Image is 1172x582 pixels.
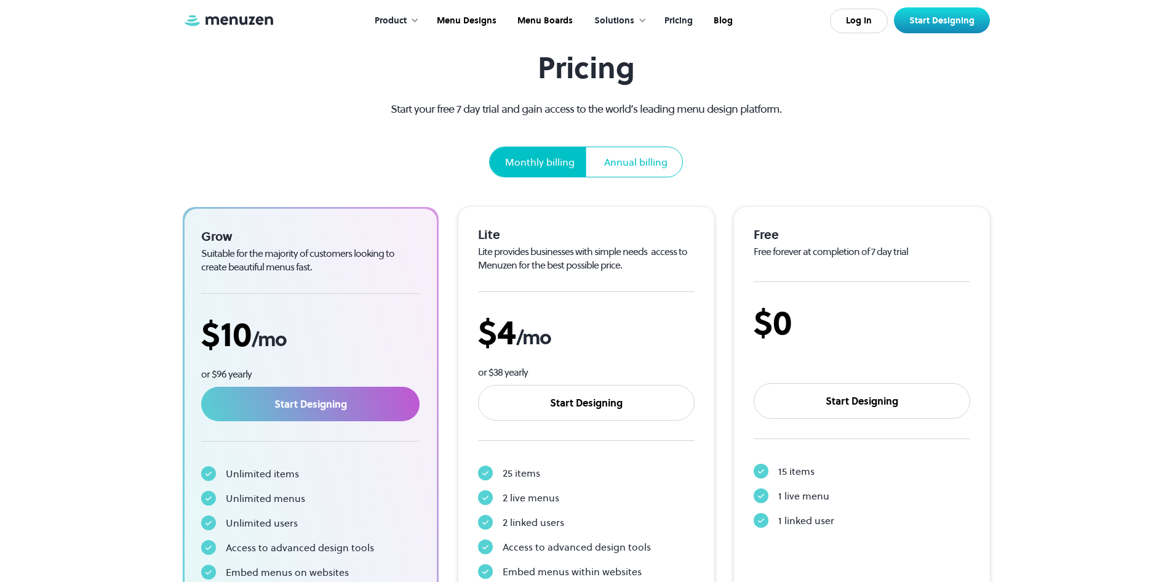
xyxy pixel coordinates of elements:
a: Pricing [653,2,702,40]
div: Solutions [582,2,653,40]
a: Start Designing [201,387,420,421]
div: $ [478,312,695,353]
div: Access to advanced design tools [226,540,374,555]
h1: Pricing [369,51,803,86]
div: Solutions [594,14,634,28]
div: Grow [201,228,420,245]
div: or $38 yearly [478,366,695,379]
div: Free [754,227,970,243]
div: 1 live menu [778,488,829,503]
a: Start Designing [754,383,970,419]
div: Monthly billing [505,155,575,169]
span: /mo [252,326,286,353]
a: Menu Designs [425,2,506,40]
div: Suitable for the majority of customers looking to create beautiful menus fast. [201,247,420,273]
div: Lite provides businesses with simple needs access to Menuzen for the best possible price. [478,245,695,272]
div: Unlimited users [226,515,298,530]
div: Product [362,2,425,40]
div: Free forever at completion of 7 day trial [754,245,970,259]
div: Lite [478,227,695,243]
div: Unlimited items [226,466,299,481]
div: $ [201,313,420,355]
p: Start your free 7 day trial and gain access to the world’s leading menu design platform. [369,100,803,117]
span: 10 [220,310,252,358]
div: $0 [754,302,970,343]
div: 15 items [778,464,815,479]
a: Menu Boards [506,2,582,40]
div: 25 items [503,466,540,480]
div: Product [375,14,407,28]
div: 2 linked users [503,515,564,530]
div: Access to advanced design tools [503,540,651,554]
div: 1 linked user [778,513,834,528]
a: Start Designing [478,385,695,421]
a: Blog [702,2,742,40]
a: Start Designing [894,7,990,33]
div: Embed menus on websites [226,565,349,580]
div: 2 live menus [503,490,559,505]
div: Unlimited menus [226,491,305,506]
div: Annual billing [604,155,668,169]
a: Log In [830,9,888,33]
div: or $96 yearly [201,368,420,381]
div: Embed menus within websites [503,564,642,579]
span: /mo [516,324,551,351]
span: 4 [497,309,516,356]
